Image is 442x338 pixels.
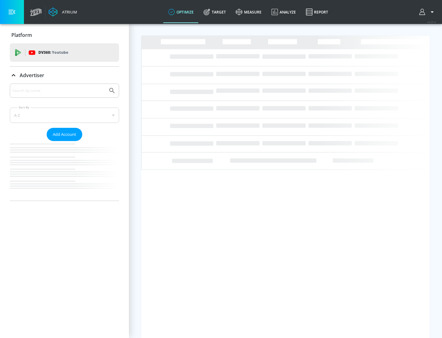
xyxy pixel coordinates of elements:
[47,128,82,141] button: Add Account
[12,87,105,95] input: Search by name
[10,67,119,84] div: Advertiser
[10,108,119,123] div: A-Z
[48,7,77,17] a: Atrium
[10,141,119,201] nav: list of Advertiser
[163,1,199,23] a: optimize
[20,72,44,79] p: Advertiser
[53,131,76,138] span: Add Account
[427,20,436,24] span: v 4.25.4
[52,49,68,56] p: Youtube
[266,1,301,23] a: Analyze
[11,32,32,38] p: Platform
[17,105,31,109] label: Sort By
[231,1,266,23] a: measure
[10,26,119,44] div: Platform
[301,1,333,23] a: Report
[60,9,77,15] div: Atrium
[199,1,231,23] a: Target
[10,84,119,201] div: Advertiser
[10,43,119,62] div: DV360: Youtube
[38,49,68,56] p: DV360:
